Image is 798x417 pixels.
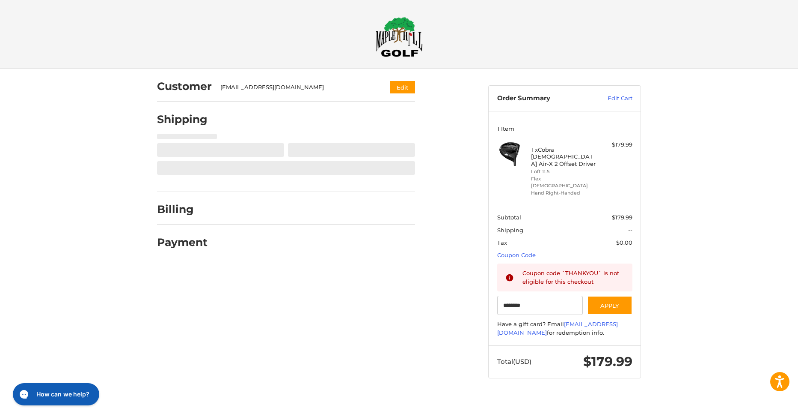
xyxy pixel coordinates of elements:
h2: Shipping [157,113,208,126]
button: Apply [587,296,632,315]
div: Coupon code `THANKYOU` is not eligible for this checkout [522,269,624,286]
a: Coupon Code [497,252,536,258]
h2: Customer [157,80,212,93]
li: Hand Right-Handed [531,189,596,197]
h3: Order Summary [497,94,589,103]
span: Tax [497,239,507,246]
div: $179.99 [599,141,632,149]
li: Loft 11.5 [531,168,596,175]
h3: 1 Item [497,125,632,132]
input: Gift Certificate or Coupon Code [497,296,583,315]
iframe: Gorgias live chat messenger [9,380,102,408]
span: Total (USD) [497,357,531,366]
button: Edit [390,81,415,93]
h4: 1 x Cobra [DEMOGRAPHIC_DATA] Air-X 2 Offset Driver [531,146,596,167]
div: Have a gift card? Email for redemption info. [497,320,632,337]
span: -- [628,227,632,234]
img: Maple Hill Golf [376,17,423,57]
span: $179.99 [583,354,632,369]
h2: Billing [157,203,207,216]
h2: Payment [157,236,208,249]
li: Flex [DEMOGRAPHIC_DATA] [531,175,596,189]
span: $0.00 [616,239,632,246]
a: Edit Cart [589,94,632,103]
span: $179.99 [612,214,632,221]
div: [EMAIL_ADDRESS][DOMAIN_NAME] [220,83,374,92]
span: Subtotal [497,214,521,221]
iframe: Google Customer Reviews [727,394,798,417]
a: [EMAIL_ADDRESS][DOMAIN_NAME] [497,321,618,336]
span: Shipping [497,227,523,234]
